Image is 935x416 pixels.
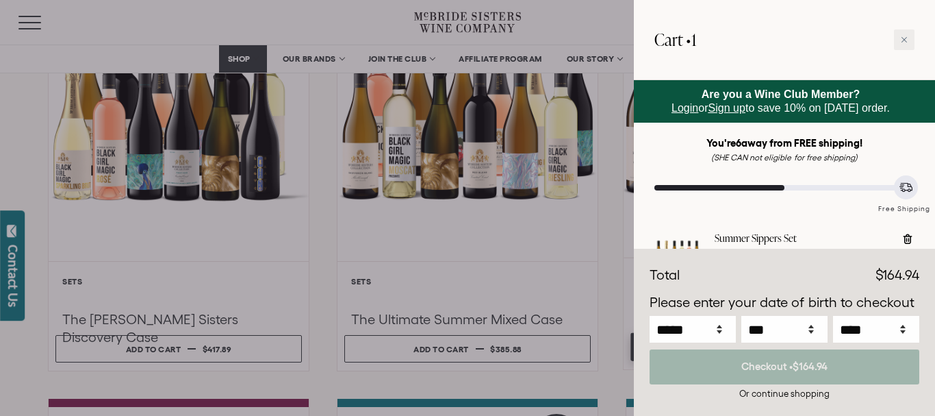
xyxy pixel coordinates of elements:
p: Please enter your date of birth to checkout [650,293,919,313]
a: Sign up [708,102,745,114]
strong: Are you a Wine Club Member? [702,88,860,100]
h2: Cart • [654,21,696,59]
span: 1 [691,28,696,51]
span: 6 [736,137,741,149]
div: Or continue shopping [650,387,919,400]
a: Summer Sippers Set [715,232,891,245]
span: or to save 10% on [DATE] order. [671,88,890,114]
em: (SHE CAN not eligible for free shipping) [711,153,858,162]
strong: You're away from FREE shipping! [706,137,863,149]
div: Free Shipping [873,191,935,215]
div: Total [650,265,680,286]
a: Login [671,102,698,114]
span: $164.94 [875,267,919,282]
